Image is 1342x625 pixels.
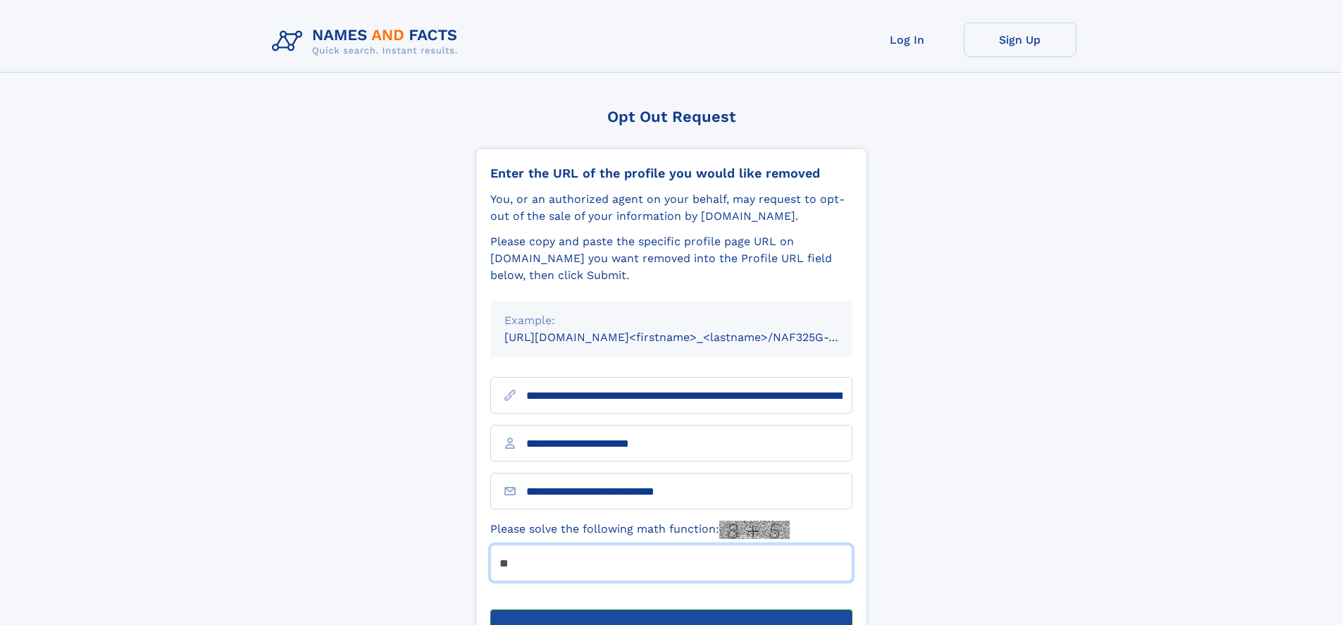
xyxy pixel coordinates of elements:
a: Log In [851,23,964,57]
label: Please solve the following math function: [490,521,790,539]
div: Enter the URL of the profile you would like removed [490,166,852,181]
a: Sign Up [964,23,1076,57]
img: Logo Names and Facts [266,23,469,61]
div: Please copy and paste the specific profile page URL on [DOMAIN_NAME] you want removed into the Pr... [490,233,852,284]
div: Example: [504,312,838,329]
div: You, or an authorized agent on your behalf, may request to opt-out of the sale of your informatio... [490,191,852,225]
div: Opt Out Request [476,108,867,125]
small: [URL][DOMAIN_NAME]<firstname>_<lastname>/NAF325G-xxxxxxxx [504,330,879,344]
